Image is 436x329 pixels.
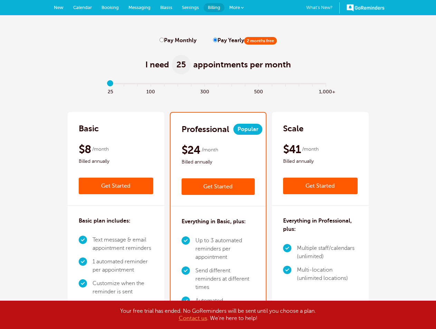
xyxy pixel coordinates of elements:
a: What's New? [306,2,340,13]
span: /month [202,146,218,154]
span: $24 [182,143,201,157]
span: Calendar [73,5,92,10]
span: /month [302,145,319,153]
span: Messaging [128,5,151,10]
span: $41 [283,142,301,156]
span: 1,000+ [319,87,332,95]
h3: Everything in Basic, plus: [182,217,246,226]
span: Billed annually [283,157,358,166]
span: Booking [101,5,119,10]
span: More [229,5,240,10]
span: New [54,5,64,10]
span: 300 [198,87,211,95]
span: $8 [79,142,91,156]
a: Contact us [179,315,207,321]
span: 25 [172,55,191,74]
li: Automated appointment confirmations [195,294,255,324]
span: Settings [182,5,199,10]
span: I need [145,59,169,70]
h2: Basic [79,123,99,134]
li: 1 calendar [93,299,153,312]
h2: Scale [283,123,303,134]
li: Text message & email appointment reminders [93,233,153,255]
li: Multiple staff/calendars (unlimited) [297,242,358,263]
span: 2 months free [244,37,277,45]
span: 100 [144,87,157,95]
label: Pay Monthly [159,37,196,44]
span: Blasts [160,5,172,10]
span: 25 [104,87,117,95]
a: Get Started [283,178,358,194]
div: Your free trial has ended. No GoReminders will be sent until you choose a plan. . We're here to h... [46,308,391,322]
span: appointments per month [193,59,291,70]
h3: Everything in Professional, plus: [283,217,358,233]
input: Pay Yearly2 months free [213,38,217,42]
li: Multi-location (unlimited locations) [297,263,358,285]
input: Pay Monthly [159,38,164,42]
span: Billed annually [79,157,153,166]
h2: Professional [182,124,229,135]
span: Billing [208,5,220,10]
li: 1 automated reminder per appointment [93,255,153,277]
span: /month [92,145,109,153]
h3: Basic plan includes: [79,217,130,225]
li: Send different reminders at different times [195,264,255,294]
a: Get Started [182,178,255,195]
a: Billing [204,3,224,12]
span: Popular [233,124,262,135]
li: Customize when the reminder is sent [93,277,153,299]
span: 500 [252,87,265,95]
a: Get Started [79,178,153,194]
li: Up to 3 automated reminders per appointment [195,234,255,264]
label: Pay Yearly [213,37,277,44]
span: Billed annually [182,158,255,166]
